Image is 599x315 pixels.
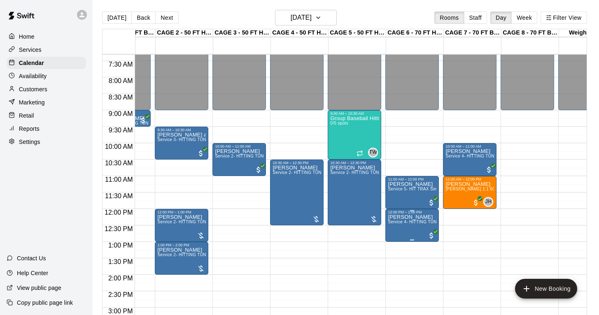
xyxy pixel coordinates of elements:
p: Help Center [17,269,48,277]
button: Filter View [541,12,587,24]
span: Recurring event [357,150,363,157]
span: 10:00 AM [103,143,135,150]
div: 11:00 AM – 12:00 PM [445,177,494,181]
span: John Havird [487,197,493,207]
span: All customers have paid [485,166,493,174]
div: 12:00 PM – 1:00 PM [388,210,436,214]
span: All customers have paid [254,166,263,174]
div: 10:30 AM – 12:30 PM: Service 2- HITTING TUNNEL RENTAL - 50ft Baseball [328,160,381,225]
div: 10:00 AM – 11:00 AM: Eduardo Perez [212,143,266,176]
span: Service 2- HITTING TUNNEL RENTAL - 50ft Baseball [330,170,435,175]
span: 8:00 AM [107,77,135,84]
span: 1:30 PM [106,258,135,265]
span: Service 3- HITTING TUNNEL RENTAL - 50ft Softball [157,137,260,142]
div: 10:30 AM – 12:30 PM [273,161,321,165]
span: Service 2- HITTING TUNNEL RENTAL - 50ft Baseball [215,154,319,158]
span: TJ Wilcoxson [371,148,378,157]
button: Week [511,12,537,24]
a: Calendar [7,57,86,69]
div: 1:00 PM – 2:00 PM [157,243,206,247]
button: Rooms [434,12,464,24]
p: Retail [19,111,34,120]
div: CAGE 3 - 50 FT HYBRID BB/SB [213,29,271,37]
button: Day [490,12,512,24]
div: 9:00 AM – 10:30 AM [330,111,379,116]
div: 11:00 AM – 12:00 PM [388,177,436,181]
div: 10:30 AM – 12:30 PM [330,161,379,165]
span: 0/5 spots filled [330,121,348,125]
span: 7:30 AM [107,61,135,68]
span: Service 2- HITTING TUNNEL RENTAL - 50ft Baseball [157,220,262,224]
div: CAGE 8 - 70 FT BB (w/ pitching mound) [501,29,559,37]
div: CAGE 6 - 70 FT HIT TRAX [386,29,444,37]
div: 10:00 AM – 11:00 AM [445,144,494,148]
p: Reports [19,125,40,133]
span: All customers have paid [197,149,205,157]
a: Services [7,44,86,56]
span: JH [485,198,492,206]
div: 1:00 PM – 2:00 PM: Service 2- HITTING TUNNEL RENTAL - 50ft Baseball [155,242,208,275]
button: Next [155,12,178,24]
p: Calendar [19,59,44,67]
span: Service 2- HITTING TUNNEL RENTAL - 50ft Baseball [273,170,377,175]
p: Home [19,32,35,41]
a: Reports [7,123,86,135]
span: TW [369,148,377,157]
button: Back [131,12,156,24]
span: All customers have paid [427,232,436,240]
div: Retail [7,109,86,122]
span: 12:00 PM [103,209,135,216]
div: CAGE 5 - 50 FT HYBRID SB/BB [329,29,386,37]
div: 11:00 AM – 12:00 PM: Miranda Felice [385,176,439,209]
p: View public page [17,284,61,292]
div: CAGE 7 - 70 FT BB (w/ pitching mound) [444,29,501,37]
a: Settings [7,136,86,148]
div: 12:00 PM – 1:00 PM: Ben Thompson [385,209,439,242]
p: Marketing [19,98,45,107]
button: Staff [464,12,487,24]
div: 9:30 AM – 10:30 AM: Shannon and Nick Tompkins [155,127,208,160]
span: 2:00 PM [106,275,135,282]
div: 10:00 AM – 11:00 AM [215,144,263,148]
p: Customers [19,85,47,93]
div: 10:00 AM – 11:00 AM: Joey Weisman [443,143,496,176]
button: [DATE] [102,12,132,24]
span: All customers have paid [139,116,147,125]
span: Service 2- HITTING TUNNEL RENTAL - 50ft Baseball [157,252,262,257]
h6: [DATE] [291,12,312,23]
span: All customers have paid [427,199,436,207]
div: 12:00 PM – 1:00 PM: Service 2- HITTING TUNNEL RENTAL - 50ft Baseball [155,209,208,242]
span: 9:30 AM [107,127,135,134]
span: Service 5- HIT TRAX Simulation Tunnel [388,187,465,191]
div: Availability [7,70,86,82]
span: [PERSON_NAME] 1:1 60 min. pitching Lesson [445,187,536,191]
span: 8:30 AM [107,94,135,101]
span: 11:00 AM [103,176,135,183]
span: 1:00 PM [106,242,135,249]
span: 9:00 AM [107,110,135,117]
span: 2:30 PM [106,291,135,298]
div: John Havird [483,197,493,207]
span: Service 4- HITTING TUNNEL RENTAL - 70ft Baseball [388,220,492,224]
a: Home [7,30,86,43]
a: Marketing [7,96,86,109]
button: add [515,279,577,299]
button: [DATE] [275,10,337,25]
span: 11:30 AM [103,192,135,199]
a: Customers [7,83,86,95]
div: CAGE 4 - 50 FT HYBRID BB/SB [271,29,329,37]
span: All customers have paid [472,199,480,207]
div: 12:00 PM – 1:00 PM [157,210,206,214]
div: 11:00 AM – 12:00 PM: Zane Studniarz [443,176,496,209]
p: Copy public page link [17,299,73,307]
p: Contact Us [17,254,46,262]
span: 12:30 PM [103,225,135,232]
div: 9:00 AM – 10:30 AM: Group Baseball Hitting Class - Sunday (Ages 11-13) [328,110,381,160]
